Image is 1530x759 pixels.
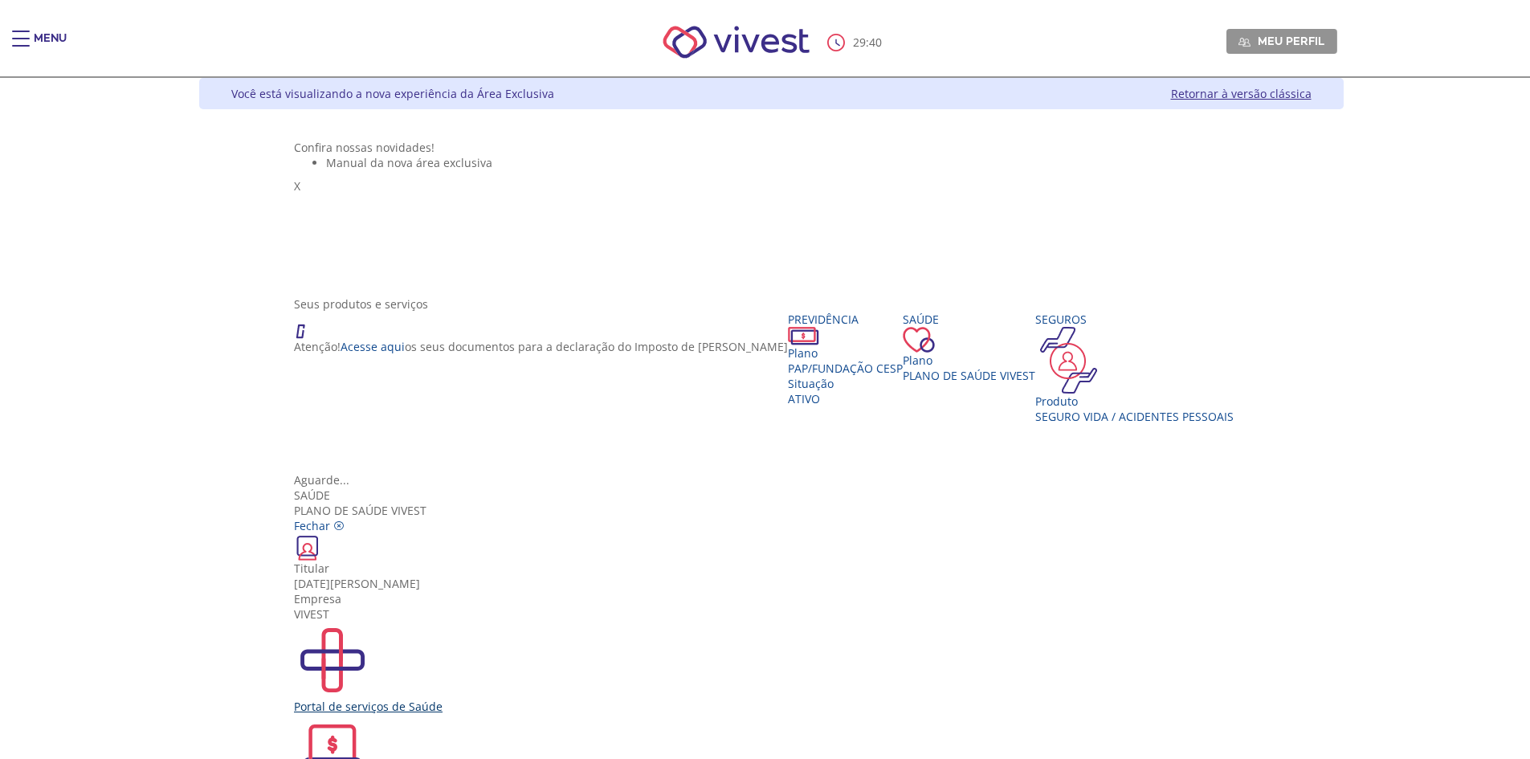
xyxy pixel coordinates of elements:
[788,391,820,406] span: Ativo
[1035,312,1234,424] a: Seguros Produto Seguro Vida / Acidentes Pessoais
[294,488,1248,518] div: Plano de Saúde VIVEST
[788,345,903,361] div: Plano
[788,376,903,391] div: Situação
[1238,36,1251,48] img: Meu perfil
[294,339,788,354] p: Atenção! os seus documentos para a declaração do Imposto de [PERSON_NAME]
[294,622,1248,714] a: Portal de serviços de Saúde
[788,327,819,345] img: ico_dinheiro.png
[294,518,330,533] span: Fechar
[788,312,903,406] a: Previdência PlanoPAP/Fundação CESP SituaçãoAtivo
[294,488,1248,503] div: Saúde
[788,312,903,327] div: Previdência
[788,361,903,376] span: PAP/Fundação CESP
[341,339,405,354] a: Acesse aqui
[294,561,1248,576] div: Titular
[827,34,885,51] div: :
[294,518,345,533] a: Fechar
[294,296,1248,312] div: Seus produtos e serviços
[903,312,1035,327] div: Saúde
[294,312,321,339] img: ico_atencao.png
[903,353,1035,368] div: Plano
[294,472,1248,488] div: Aguarde...
[231,86,554,101] div: Você está visualizando a nova experiência da Área Exclusiva
[294,622,371,699] img: PortalSaude.svg
[1258,34,1324,48] span: Meu perfil
[1171,86,1312,101] a: Retornar à versão clássica
[294,606,1248,622] div: VIVEST
[645,8,827,76] img: Vivest
[294,178,300,194] span: X
[903,368,1035,383] span: Plano de Saúde VIVEST
[853,35,866,50] span: 29
[34,31,67,63] div: Menu
[294,591,1248,606] div: Empresa
[326,155,492,170] span: Manual da nova área exclusiva
[294,699,1248,714] div: Portal de serviços de Saúde
[294,140,1248,155] div: Confira nossas novidades!
[294,576,1248,591] div: [DATE][PERSON_NAME]
[869,35,882,50] span: 40
[903,327,935,353] img: ico_coracao.png
[1035,409,1234,424] div: Seguro Vida / Acidentes Pessoais
[903,312,1035,383] a: Saúde PlanoPlano de Saúde VIVEST
[1035,394,1234,409] div: Produto
[294,533,321,561] img: ico_carteirinha.png
[1226,29,1337,53] a: Meu perfil
[1035,312,1234,327] div: Seguros
[1035,327,1102,394] img: ico_seguros.png
[294,140,1248,280] section: <span lang="pt-BR" dir="ltr">Visualizador do Conteúdo da Web</span> 1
